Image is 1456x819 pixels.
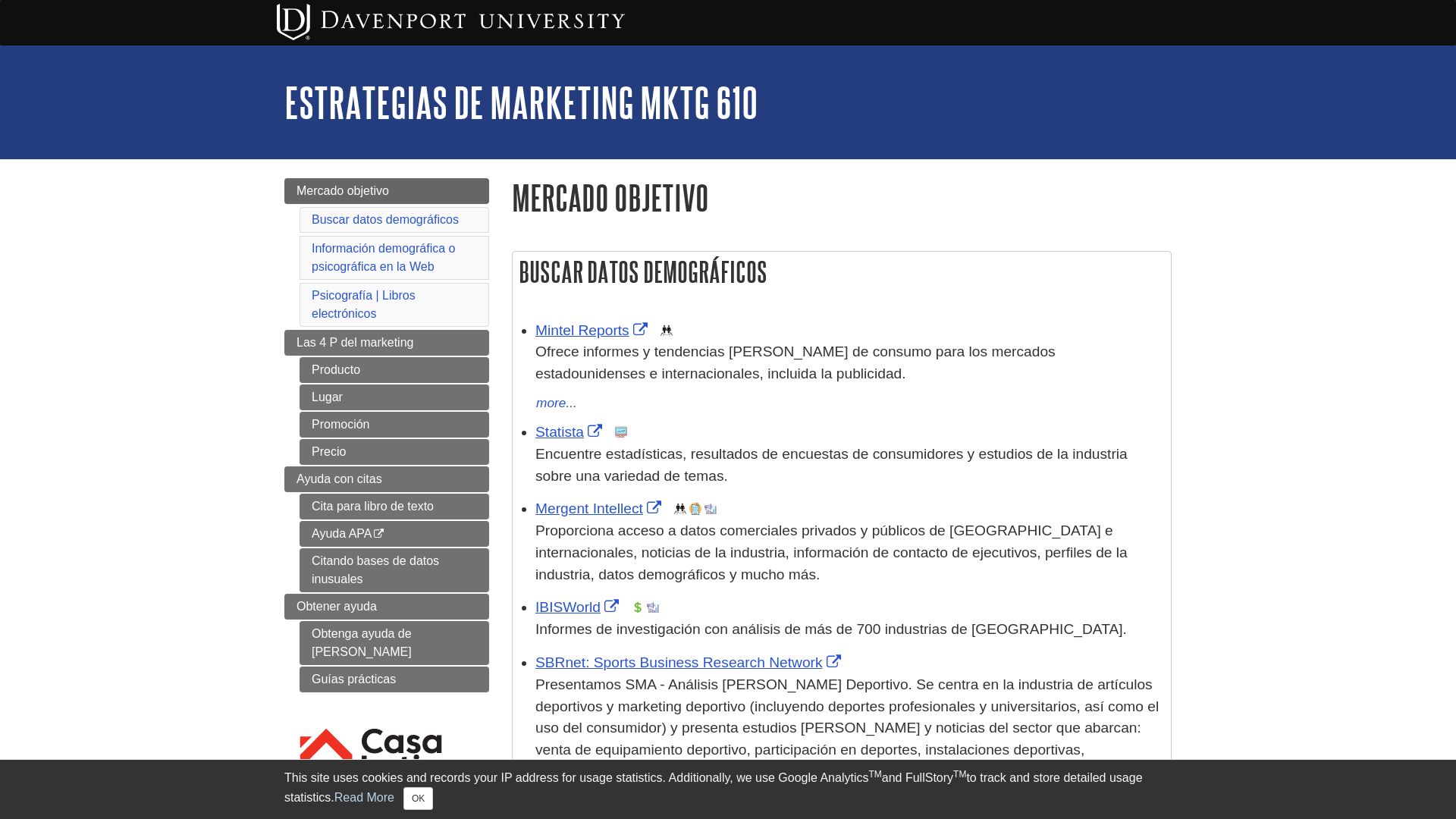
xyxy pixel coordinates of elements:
[661,325,673,337] img: Demographics
[284,769,1172,810] div: This site uses cookies and records your IP address for usage statistics. Additionally, we use Goo...
[284,466,489,492] a: Ayuda con citas
[535,674,1163,783] p: Presentamos SMA - Análisis [PERSON_NAME] Deportivo. Se centra en la industria de artículos deport...
[297,336,413,349] span: Las 4 P del marketing
[277,4,625,40] img: Davenport University
[647,601,659,613] img: Industry Report
[632,601,644,613] img: Financial Report
[297,184,389,197] span: Mercado objetivo
[300,439,489,465] a: Precio
[284,330,489,356] a: Las 4 P del marketing
[689,503,701,515] img: Company Information
[403,787,433,810] button: Close
[535,341,1163,385] p: Ofrece informes y tendencias [PERSON_NAME] de consumo para los mercados estadounidenses e interna...
[284,594,489,620] a: Obtener ayuda
[300,357,489,383] a: Producto
[300,494,489,519] a: Cita para libro de texto
[535,654,845,670] a: Link opens in new window
[312,242,455,273] a: Información demográfica o psicográfica en la Web
[512,178,1172,217] h1: Mercado objetivo
[284,178,489,204] a: Mercado objetivo
[535,444,1163,488] p: Encuentre estadísticas, resultados de encuestas de consumidores y estudios de la industria sobre ...
[334,791,394,804] a: Read More
[513,252,1171,292] h2: Buscar datos demográficos
[300,548,489,592] a: Citando bases de datos inusuales
[674,503,686,515] img: Demographics
[284,79,758,126] a: Estrategias de marketing MKTG 610
[535,393,578,414] button: more...
[704,503,717,515] img: Industry Report
[535,619,1163,641] p: Informes de investigación con análisis de más de 700 industrias de [GEOGRAPHIC_DATA].
[312,213,459,226] a: Buscar datos demográficos
[953,769,966,780] sup: TM
[300,384,489,410] a: Lugar
[312,289,416,320] a: Psicografía | Libros electrónicos
[535,322,651,338] a: Link opens in new window
[297,472,382,485] span: Ayuda con citas
[535,520,1163,585] p: Proporciona acceso a datos comerciales privados y públicos de [GEOGRAPHIC_DATA] e internacionales...
[535,500,665,516] a: Link opens in new window
[300,412,489,438] a: Promoción
[535,599,623,615] a: Link opens in new window
[300,521,489,547] a: Ayuda APA
[615,426,627,438] img: Statistics
[300,667,489,692] a: Guías prácticas
[297,600,377,613] span: Obtener ayuda
[535,424,606,440] a: Link opens in new window
[868,769,881,780] sup: TM
[300,621,489,665] a: Obtenga ayuda de [PERSON_NAME]
[372,529,384,539] i: This link opens in a new window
